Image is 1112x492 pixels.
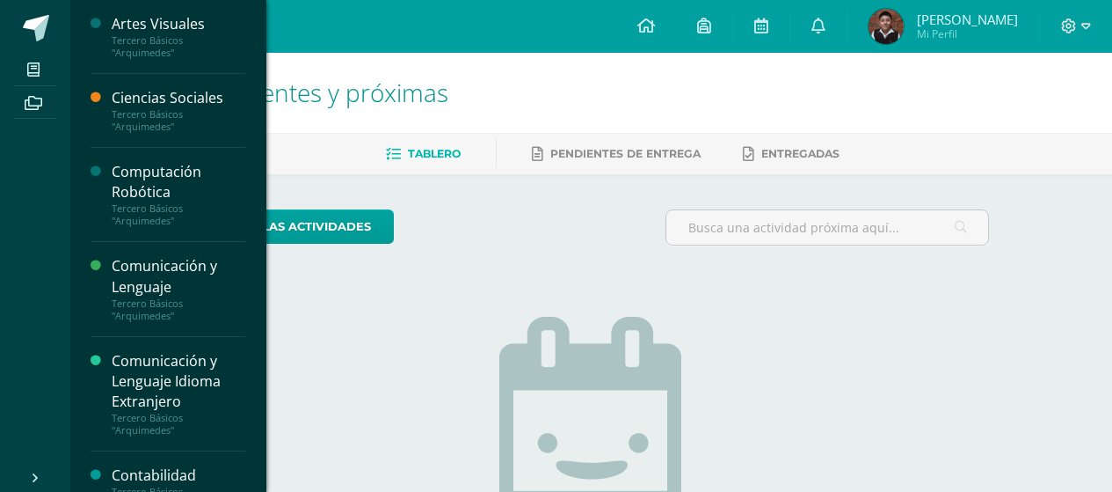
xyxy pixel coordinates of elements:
div: Tercero Básicos "Arquimedes" [112,34,245,59]
span: Pendientes de entrega [550,147,701,160]
span: Tablero [408,147,461,160]
input: Busca una actividad próxima aquí... [666,210,988,245]
span: Actividades recientes y próximas [91,76,448,109]
div: Comunicación y Lenguaje [112,256,245,297]
a: Artes VisualesTercero Básicos "Arquimedes" [112,14,245,59]
div: Computación Robótica [112,162,245,202]
span: Entregadas [761,147,839,160]
a: todas las Actividades [193,209,394,244]
a: Tablero [386,140,461,168]
div: Tercero Básicos "Arquimedes" [112,297,245,322]
span: [PERSON_NAME] [917,11,1018,28]
div: Ciencias Sociales [112,88,245,108]
div: Artes Visuales [112,14,245,34]
a: Pendientes de entrega [532,140,701,168]
div: Contabilidad [112,466,245,486]
img: 0b75a94562a963df38c6043a82111e03.png [869,9,904,44]
a: Comunicación y Lenguaje Idioma ExtranjeroTercero Básicos "Arquimedes" [112,351,245,437]
a: Comunicación y LenguajeTercero Básicos "Arquimedes" [112,256,245,321]
a: Entregadas [743,140,839,168]
a: Computación RobóticaTercero Básicos "Arquimedes" [112,162,245,227]
a: Ciencias SocialesTercero Básicos "Arquimedes" [112,88,245,133]
div: Tercero Básicos "Arquimedes" [112,202,245,227]
div: Tercero Básicos "Arquimedes" [112,412,245,437]
span: Mi Perfil [917,26,1018,41]
div: Comunicación y Lenguaje Idioma Extranjero [112,351,245,412]
div: Tercero Básicos "Arquimedes" [112,108,245,133]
